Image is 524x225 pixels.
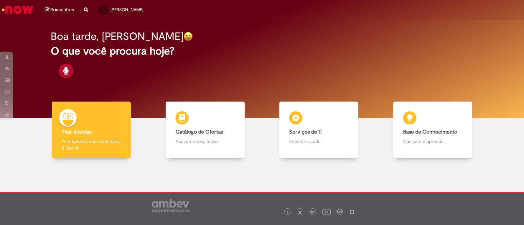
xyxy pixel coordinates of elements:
p: Consulte e aprenda [403,138,462,145]
span: [PERSON_NAME] [110,7,143,12]
a: Catálogo de Ofertas Abra uma solicitação [148,102,262,158]
b: Base de Conhecimento [403,129,457,135]
a: Serviços de TI Encontre ajuda [262,102,376,158]
p: Abra uma solicitação [176,138,235,145]
img: logo_footer_youtube.png [322,207,331,216]
img: logo_footer_twitter.png [298,211,302,214]
b: Tirar dúvidas [62,129,91,135]
a: Base de Conhecimento Consulte e aprenda [376,102,490,158]
a: Tirar dúvidas Tirar dúvidas com Lupi Assist e Gen Ai [34,102,148,158]
img: logo_footer_naosei.png [349,209,355,215]
span: Rascunhos [50,7,74,13]
a: Rascunhos [45,7,74,13]
img: happy-face.png [183,32,193,41]
h2: O que você procura hoje? [51,45,473,57]
p: Encontre ajuda [289,138,348,145]
img: logo_footer_facebook.png [286,211,289,214]
h2: Boa tarde, [PERSON_NAME] [51,31,183,42]
img: logo_footer_linkedin.png [311,210,314,214]
b: Serviços de TI [289,129,323,135]
img: logo_footer_workplace.png [337,209,343,215]
img: ServiceNow [1,3,34,16]
img: logo_footer_ambev_rotulo_gray.png [152,199,189,212]
b: Catálogo de Ofertas [176,129,223,135]
p: Tirar dúvidas com Lupi Assist e Gen Ai [62,138,121,151]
